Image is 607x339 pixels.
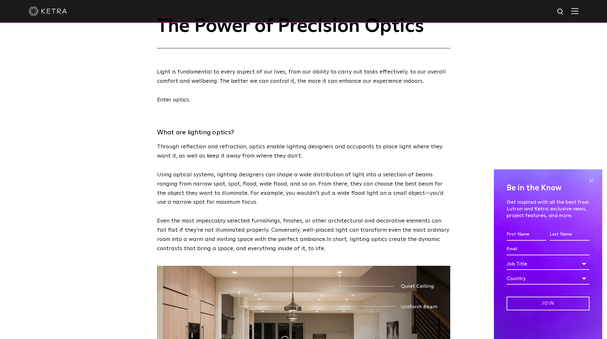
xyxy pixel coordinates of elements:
[507,229,546,241] input: First Name
[507,258,589,270] div: Job Title
[557,8,565,16] img: search icon
[507,199,589,219] p: Get inspired with all the best from Lutron and Ketra: exclusive news, project features, and more.
[157,237,440,251] span: In short, lighting optics create the dynamic contrasts that bring a space, and everything inside ...
[157,170,450,207] p: Using optical systems, lighting designers can shape a wide distribution of light into a selection...
[157,16,450,48] h1: The Power of Precision Optics
[157,216,450,253] p: Even the most impeccably selected furnishings, finishes, or other architectural and decorative el...
[550,229,589,241] input: Last Name
[507,297,589,310] input: Join
[507,243,589,255] input: Email
[507,272,589,285] div: Country
[157,95,450,105] p: Enter optics.
[157,67,450,86] p: Light is fundamental to every aspect of our lives, from our ability to carry out tasks effectivel...
[29,6,67,16] img: ketra-logo-2019-white
[157,127,450,138] h3: What are lighting optics?
[507,182,589,194] h4: Be in the Know
[157,142,450,161] p: Through reflection and refraction, optics enable lighting designers and occupants to place light ...
[571,8,578,14] img: Hamburger%20Nav.svg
